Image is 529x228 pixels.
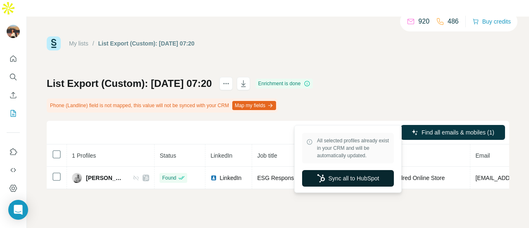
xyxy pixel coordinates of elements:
[7,70,20,84] button: Search
[47,77,212,90] h1: List Export (Custom): [DATE] 07:20
[210,152,232,159] span: LinkedIn
[86,174,124,182] span: [PERSON_NAME]
[401,125,505,140] button: Find all emails & mobiles (1)
[257,152,277,159] span: Job title
[422,128,494,137] span: Find all emails & mobiles (1)
[7,144,20,159] button: Use Surfe on LinkedIn
[219,174,241,182] span: LinkedIn
[160,152,176,159] span: Status
[8,200,28,220] div: Open Intercom Messenger
[7,51,20,66] button: Quick start
[72,173,82,183] img: Avatar
[47,36,61,50] img: Surfe Logo
[7,199,20,214] button: Feedback
[162,174,176,182] span: Found
[448,17,459,26] p: 486
[7,88,20,103] button: Enrich CSV
[257,175,303,181] span: ESG Responsible
[472,16,511,27] button: Buy credits
[475,152,490,159] span: Email
[72,152,96,159] span: 1 Profiles
[98,39,195,48] div: List Export (Custom): [DATE] 07:20
[418,17,429,26] p: 920
[7,25,20,38] img: Avatar
[375,174,445,182] span: Won Hundred Online Store
[93,39,94,48] li: /
[69,40,88,47] a: My lists
[47,98,278,113] div: Phone (Landline) field is not mapped, this value will not be synced with your CRM
[232,101,276,110] button: Map my fields
[302,170,394,187] button: Sync all to HubSpot
[317,137,390,159] span: All selected profiles already exist in your CRM and will be automatically updated.
[7,163,20,178] button: Use Surfe API
[7,106,20,121] button: My lists
[256,79,313,89] div: Enrichment is done
[7,181,20,196] button: Dashboard
[219,77,233,90] button: actions
[210,175,217,181] img: LinkedIn logo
